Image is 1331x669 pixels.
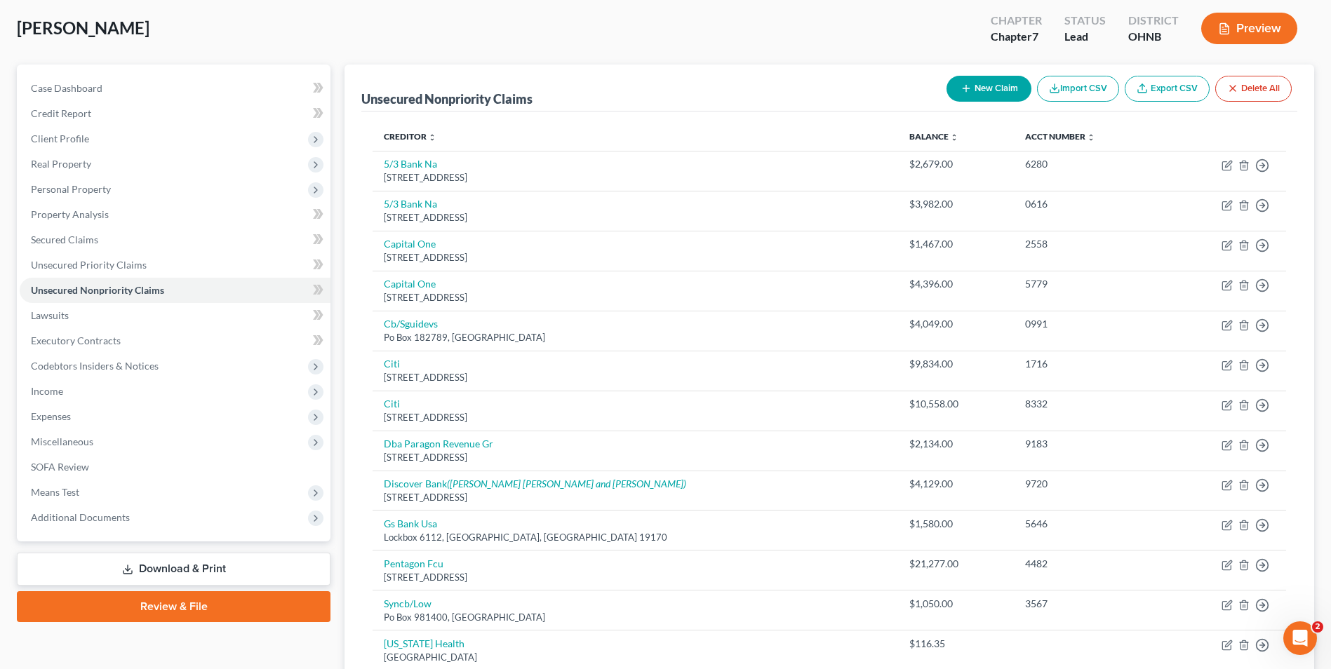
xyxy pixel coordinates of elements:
[31,82,102,94] span: Case Dashboard
[384,491,887,504] div: [STREET_ADDRESS]
[20,328,330,353] a: Executory Contracts
[1283,621,1317,655] iframe: Intercom live chat
[384,597,432,609] a: Syncb/Low
[384,411,887,424] div: [STREET_ADDRESS]
[384,238,436,250] a: Capital One
[31,234,98,245] span: Secured Claims
[950,133,958,142] i: unfold_more
[384,251,887,264] div: [STREET_ADDRESS]
[384,358,400,370] a: Citi
[447,478,686,489] i: ([PERSON_NAME] [PERSON_NAME] and [PERSON_NAME])
[1025,237,1152,251] div: 2558
[20,278,330,303] a: Unsecured Nonpriority Claims
[384,278,436,290] a: Capital One
[17,553,330,586] a: Download & Print
[909,637,1003,651] div: $116.35
[31,334,121,346] span: Executory Contracts
[384,211,887,224] div: [STREET_ADDRESS]
[20,454,330,480] a: SOFA Review
[361,90,533,107] div: Unsecured Nonpriority Claims
[1025,597,1152,611] div: 3567
[31,107,91,119] span: Credit Report
[909,397,1003,411] div: $10,558.00
[20,202,330,227] a: Property Analysis
[20,76,330,101] a: Case Dashboard
[909,517,1003,531] div: $1,580.00
[17,591,330,622] a: Review & File
[384,171,887,184] div: [STREET_ADDRESS]
[31,158,91,170] span: Real Property
[17,18,149,38] span: [PERSON_NAME]
[384,331,887,344] div: Po Box 182789, [GEOGRAPHIC_DATA]
[31,410,71,422] span: Expenses
[909,477,1003,491] div: $4,129.00
[384,371,887,384] div: [STREET_ADDRESS]
[31,435,93,447] span: Miscellaneous
[384,557,443,569] a: Pentagon Fcu
[20,227,330,252] a: Secured Claims
[1025,517,1152,531] div: 5646
[384,451,887,464] div: [STREET_ADDRESS]
[31,486,79,498] span: Means Test
[384,131,436,142] a: Creditor unfold_more
[1025,557,1152,571] div: 4482
[31,309,69,321] span: Lawsuits
[20,252,330,278] a: Unsecured Priority Claims
[1025,197,1152,211] div: 0616
[909,157,1003,171] div: $2,679.00
[384,158,437,170] a: 5/3 Bank Na
[1125,76,1210,102] a: Export CSV
[428,133,436,142] i: unfold_more
[1215,76,1292,102] button: Delete All
[31,385,63,397] span: Income
[31,511,130,523] span: Additional Documents
[31,360,159,372] span: Codebtors Insiders & Notices
[31,461,89,473] span: SOFA Review
[384,637,464,649] a: [US_STATE] Health
[909,597,1003,611] div: $1,050.00
[384,198,437,210] a: 5/3 Bank Na
[1025,157,1152,171] div: 6280
[31,284,164,296] span: Unsecured Nonpriority Claims
[20,101,330,126] a: Credit Report
[1064,29,1106,45] div: Lead
[991,29,1042,45] div: Chapter
[384,438,493,450] a: Dba Paragon Revenue Gr
[384,398,400,410] a: Citi
[20,303,330,328] a: Lawsuits
[1087,133,1095,142] i: unfold_more
[1064,13,1106,29] div: Status
[384,478,686,489] a: Discover Bank([PERSON_NAME] [PERSON_NAME] and [PERSON_NAME])
[31,133,89,144] span: Client Profile
[909,277,1003,291] div: $4,396.00
[384,571,887,584] div: [STREET_ADDRESS]
[1128,29,1179,45] div: OHNB
[909,557,1003,571] div: $21,277.00
[909,437,1003,451] div: $2,134.00
[384,531,887,544] div: Lockbox 6112, [GEOGRAPHIC_DATA], [GEOGRAPHIC_DATA] 19170
[1032,29,1038,43] span: 7
[1025,317,1152,331] div: 0991
[909,197,1003,211] div: $3,982.00
[384,518,437,529] a: Gs Bank Usa
[384,291,887,304] div: [STREET_ADDRESS]
[31,208,109,220] span: Property Analysis
[384,318,438,330] a: Cb/Sguidevs
[1025,131,1095,142] a: Acct Number unfold_more
[1025,397,1152,411] div: 8332
[384,611,887,624] div: Po Box 981400, [GEOGRAPHIC_DATA]
[1037,76,1119,102] button: Import CSV
[1128,13,1179,29] div: District
[1312,621,1323,633] span: 2
[909,131,958,142] a: Balance unfold_more
[909,357,1003,371] div: $9,834.00
[384,651,887,664] div: [GEOGRAPHIC_DATA]
[31,183,111,195] span: Personal Property
[909,317,1003,331] div: $4,049.00
[31,259,147,271] span: Unsecured Priority Claims
[909,237,1003,251] div: $1,467.00
[1025,477,1152,491] div: 9720
[1025,437,1152,451] div: 9183
[1201,13,1297,44] button: Preview
[947,76,1031,102] button: New Claim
